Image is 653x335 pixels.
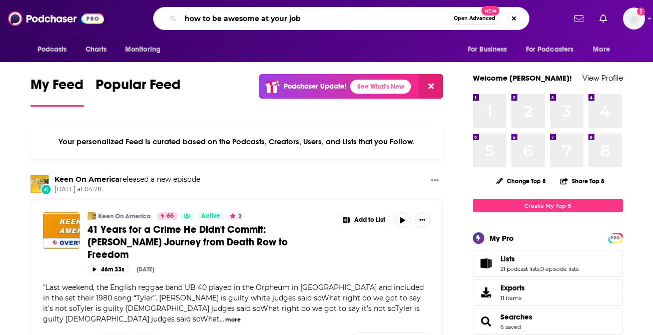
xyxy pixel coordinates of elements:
[88,265,129,274] button: 46m 33s
[427,175,443,187] button: Show More Button
[167,211,174,221] span: 66
[88,212,96,220] img: Keen On America
[461,40,520,59] button: open menu
[96,76,181,107] a: Popular Feed
[582,73,623,83] a: View Profile
[500,283,525,292] span: Exports
[98,212,151,220] a: Keen On America
[227,212,245,220] button: 2
[586,40,622,59] button: open menu
[489,233,514,243] div: My Pro
[570,10,587,27] a: Show notifications dropdown
[350,80,411,94] a: See What's New
[118,40,174,59] button: open menu
[637,8,645,16] svg: Add a profile image
[500,294,525,301] span: 11 items
[414,212,430,228] button: Show More Button
[153,7,529,30] div: Search podcasts, credits, & more...
[490,175,552,187] button: Change Top 8
[79,40,113,59] a: Charts
[55,175,120,184] a: Keen On America
[125,43,161,57] span: Monitoring
[41,184,52,195] div: New Episode
[476,314,496,328] a: Searches
[181,11,449,27] input: Search podcasts, credits, & more...
[284,82,346,91] p: Podchaser Update!
[623,8,645,30] span: Logged in as megcassidy
[500,254,515,263] span: Lists
[225,315,241,324] button: more
[623,8,645,30] img: User Profile
[96,76,181,99] span: Popular Feed
[88,223,331,261] a: 41 Years for a Crime He Didn't Commit: [PERSON_NAME] Journey from Death Row to Freedom
[500,254,578,263] a: Lists
[197,212,224,220] a: Active
[473,199,623,212] a: Create My Top 8
[354,216,385,224] span: Add to List
[201,211,220,221] span: Active
[473,279,623,306] a: Exports
[43,283,424,323] span: "
[595,10,611,27] a: Show notifications dropdown
[38,43,67,57] span: Podcasts
[31,175,49,193] img: Keen On America
[539,265,540,272] span: ,
[55,175,200,184] h3: released a new episode
[31,125,443,159] div: Your personalized Feed is curated based on the Podcasts, Creators, Users, and Lists that you Follow.
[609,234,621,242] span: PRO
[560,171,605,191] button: Share Top 8
[43,283,424,323] span: Last weekend, the English reggae band UB 40 played in the Orpheum in [GEOGRAPHIC_DATA] and includ...
[500,312,532,321] a: Searches
[609,234,621,241] a: PRO
[31,40,80,59] button: open menu
[454,16,495,21] span: Open Advanced
[8,9,104,28] img: Podchaser - Follow, Share and Rate Podcasts
[476,256,496,270] a: Lists
[220,314,224,323] span: ...
[481,6,499,16] span: New
[473,308,623,335] span: Searches
[31,76,84,99] span: My Feed
[500,265,539,272] a: 21 podcast lists
[623,8,645,30] button: Show profile menu
[473,73,572,83] a: Welcome [PERSON_NAME]!
[519,40,588,59] button: open menu
[593,43,610,57] span: More
[473,250,623,277] span: Lists
[540,265,578,272] a: 0 episode lists
[88,223,288,261] span: 41 Years for a Crime He Didn't Commit: [PERSON_NAME] Journey from Death Row to Freedom
[31,76,84,107] a: My Feed
[526,43,574,57] span: For Podcasters
[43,212,80,249] img: 41 Years for a Crime He Didn't Commit: Gary Tyler's Journey from Death Row to Freedom
[468,43,507,57] span: For Business
[338,212,390,228] button: Show More Button
[476,285,496,299] span: Exports
[137,266,154,273] div: [DATE]
[500,323,521,330] a: 6 saved
[86,43,107,57] span: Charts
[449,13,500,25] button: Open AdvancedNew
[55,185,200,194] span: [DATE] at 04:28
[157,212,178,220] a: 66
